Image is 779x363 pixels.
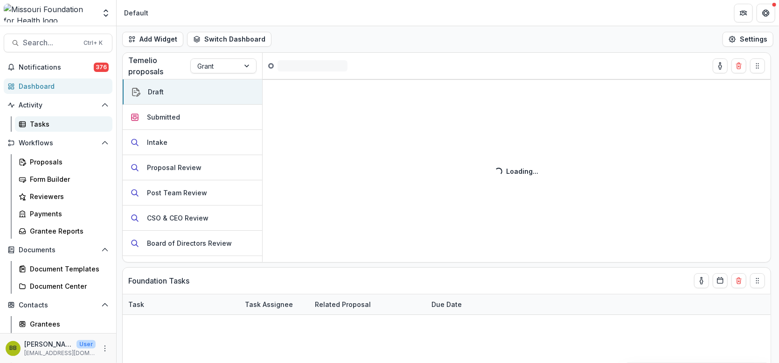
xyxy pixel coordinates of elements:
span: Notifications [19,64,94,71]
a: Dashboard [4,78,112,94]
div: Draft [148,87,164,97]
a: Form Builder [15,171,112,187]
p: Temelio proposals [128,55,190,77]
button: Post Team Review [123,180,262,206]
a: Document Templates [15,261,112,277]
div: Grantees [30,319,105,329]
button: Switch Dashboard [187,32,271,47]
button: Open Contacts [4,298,112,313]
a: Proposals [15,154,112,170]
p: [EMAIL_ADDRESS][DOMAIN_NAME] [24,349,96,357]
span: Contacts [19,301,97,309]
button: Drag [750,58,765,73]
nav: breadcrumb [120,6,152,20]
div: Payments [30,209,105,219]
div: Default [124,8,148,18]
div: Brandy Boyer [9,345,17,351]
div: Document Templates [30,264,105,274]
span: 376 [94,63,109,72]
div: Document Center [30,281,105,291]
button: Open Activity [4,98,112,113]
div: Grantee Reports [30,226,105,236]
div: CSO & CEO Review [147,213,209,223]
button: Search... [4,34,112,52]
div: Form Builder [30,174,105,184]
button: Delete card [731,273,746,288]
a: Tasks [15,116,112,132]
div: Tasks [30,119,105,129]
button: Drag [750,273,765,288]
span: Search... [23,38,78,47]
button: Open Workflows [4,135,112,150]
div: Reviewers [30,192,105,201]
button: Proposal Review [123,155,262,180]
p: [PERSON_NAME] [24,339,73,349]
button: Board of Directors Review [123,231,262,256]
a: Grantees [15,316,112,332]
span: Documents [19,246,97,254]
div: Intake [147,137,167,147]
button: Open entity switcher [99,4,112,22]
p: Foundation Tasks [128,275,189,286]
a: Document Center [15,278,112,294]
button: Submitted [123,105,262,130]
button: toggle-assigned-to-me [694,273,709,288]
div: Dashboard [19,81,105,91]
img: Missouri Foundation for Health logo [4,4,96,22]
span: Workflows [19,139,97,147]
div: Proposal Review [147,163,202,172]
button: Get Help [757,4,775,22]
div: Post Team Review [147,188,207,198]
a: Payments [15,206,112,221]
button: Settings [723,32,773,47]
button: Draft [123,79,262,105]
div: Submitted [147,112,180,122]
button: Intake [123,130,262,155]
button: Partners [734,4,753,22]
p: User [77,340,96,349]
button: Notifications376 [4,60,112,75]
div: Board of Directors Review [147,238,232,248]
button: Delete card [731,58,746,73]
button: Calendar [713,273,728,288]
a: Reviewers [15,189,112,204]
button: toggle-assigned-to-me [713,58,728,73]
div: Ctrl + K [82,38,104,48]
button: Open Documents [4,242,112,257]
div: Proposals [30,157,105,167]
button: CSO & CEO Review [123,206,262,231]
span: Activity [19,101,97,109]
button: Add Widget [122,32,183,47]
a: Grantee Reports [15,223,112,239]
button: More [99,343,111,354]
